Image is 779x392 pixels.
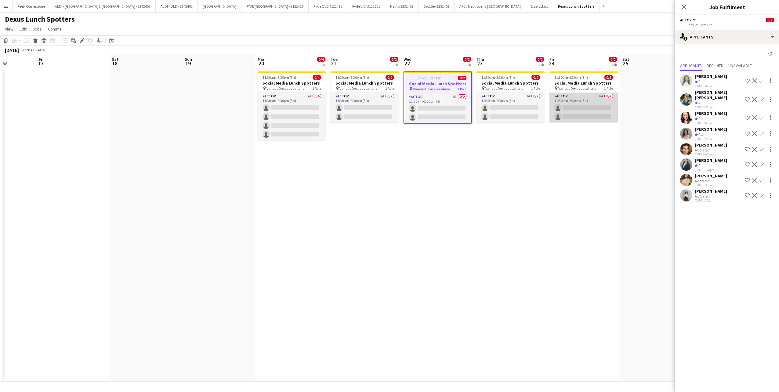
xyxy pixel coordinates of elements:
span: 20 [257,60,266,67]
span: 1 Role [604,86,613,91]
div: [DATE] 1:01pm [695,84,727,88]
span: 0/2 [531,75,540,80]
div: [PERSON_NAME] [695,142,727,148]
span: 0/2 [386,75,394,80]
app-job-card: 11:30am-2:30pm (3h)0/2Social Media Lunch Spotters Various Dexus Locations1 RoleActor6A0/211:30am-... [549,71,618,122]
div: 1 Job [317,62,325,67]
div: 11:30am-2:30pm (3h) [680,23,774,27]
span: 0/2 [463,57,471,62]
div: [PERSON_NAME] [695,126,727,132]
span: Unavailable [728,64,752,68]
span: Sat [112,56,118,62]
h3: Social Media Lunch Spotters [476,80,545,86]
div: Not rated [695,148,711,152]
div: [DATE] 7:21pm [695,137,727,141]
h3: Job Fulfilment [675,3,779,11]
div: [PERSON_NAME] [695,74,727,79]
span: 11:30am-2:30pm (3h) [263,75,296,80]
span: 0/2 [609,57,617,62]
div: [PERSON_NAME] [PERSON_NAME] [695,89,742,100]
app-job-card: 11:30am-2:30pm (3h)0/2Social Media Lunch Spotters Various Dexus Locations1 RoleActor7A0/211:30am-... [476,71,545,122]
span: 0/4 [313,75,321,80]
h1: Dexus Lunch Spotters [5,15,75,24]
span: 25 [621,60,629,67]
div: 1 Job [390,62,398,67]
span: 22 [403,60,411,67]
div: [DATE] 7:03pm [695,121,727,125]
button: Got2Be- 2292402 [418,0,455,12]
span: Fri [549,56,554,62]
span: Sat [622,56,629,62]
button: Peet- Cornerstone [13,0,50,12]
button: Actor [680,18,697,22]
span: 4 [698,100,700,105]
span: 0/2 [390,57,398,62]
button: ARC / Neutrogena [GEOGRAPHIC_DATA] [455,0,526,12]
div: [PERSON_NAME] [695,188,727,194]
span: 4.1 [698,132,703,136]
button: RYDE [GEOGRAPHIC_DATA] - 3122426 [241,0,309,12]
button: Dexus Lunch Spotters [553,0,600,12]
span: Thu [476,56,484,62]
div: [DATE] 10:12am [695,198,727,202]
span: 21 [330,60,338,67]
span: 11:30am-2:30pm (3h) [409,76,443,80]
span: 11:30am-2:30pm (3h) [554,75,588,80]
span: 11:30am-2:30pm (3h) [335,75,369,80]
div: [DATE] 3:21pm [695,105,742,109]
h3: Social Media Lunch Spotters [331,80,399,86]
span: 0/2 [458,76,466,80]
app-card-role: Actor7A0/211:30am-2:30pm (3h) [331,93,399,122]
app-job-card: 11:30am-2:30pm (3h)0/4Social Media Lunch Spotters Various Dexus Locations1 RoleActor7A0/411:30am-... [258,71,326,140]
div: [PERSON_NAME] [695,158,727,163]
app-card-role: Actor7A0/411:30am-2:30pm (3h) [258,93,326,140]
button: Netflix 2292403 [385,0,418,12]
div: Not rated [695,194,711,198]
span: 4 [698,163,700,168]
span: 11:30am-2:30pm (3h) [481,75,515,80]
a: View [2,25,16,33]
app-card-role: Actor6A0/211:30am-2:30pm (3h) [549,93,618,122]
span: 4 [698,79,700,84]
div: 1 Job [609,62,617,67]
span: Tue [331,56,338,62]
app-job-card: 11:30am-2:30pm (3h)0/2Social Media Lunch Spotters Various Dexus Locations1 RoleActor8A0/211:30am-... [404,71,472,124]
button: Elastoplast [526,0,553,12]
span: 0/2 [536,57,544,62]
span: 24 [549,60,554,67]
span: 23 [476,60,484,67]
span: Edit [20,26,27,32]
button: Ryde QLD 4122426 [309,0,347,12]
app-job-card: 11:30am-2:30pm (3h)0/2Social Media Lunch Spotters Various Dexus Locations1 RoleActor7A0/211:30am-... [331,71,399,122]
div: [PERSON_NAME] [695,173,727,179]
span: 17 [38,60,44,67]
div: Applicants [675,30,779,44]
span: Various Dexus Locations [266,86,304,91]
span: Comms [48,26,62,32]
button: ALDI - [GEOGRAPHIC_DATA] & [GEOGRAPHIC_DATA] - 3242402 [50,0,156,12]
span: 4 [698,116,700,121]
a: Edit [17,25,29,33]
span: 0/2 [604,75,613,80]
div: [PERSON_NAME] [695,111,727,116]
div: 1 Job [536,62,544,67]
span: 0/2 [766,18,774,22]
span: 1 Role [531,86,540,91]
div: Not rated [695,179,711,183]
button: ALDI - QLD - 3242402 [156,0,198,12]
span: 0/4 [317,57,325,62]
div: [DATE] 1:38pm [695,183,727,187]
span: Wed [404,56,411,62]
div: 1 Job [463,62,471,67]
span: Applicants [680,64,702,68]
span: Various Dexus Locations [339,86,377,91]
span: Various Dexus Locations [485,86,523,91]
h3: Social Media Lunch Spotters [404,81,471,86]
a: Comms [45,25,64,33]
div: [DATE] 12:28pm [695,168,727,172]
span: Sun [185,56,192,62]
